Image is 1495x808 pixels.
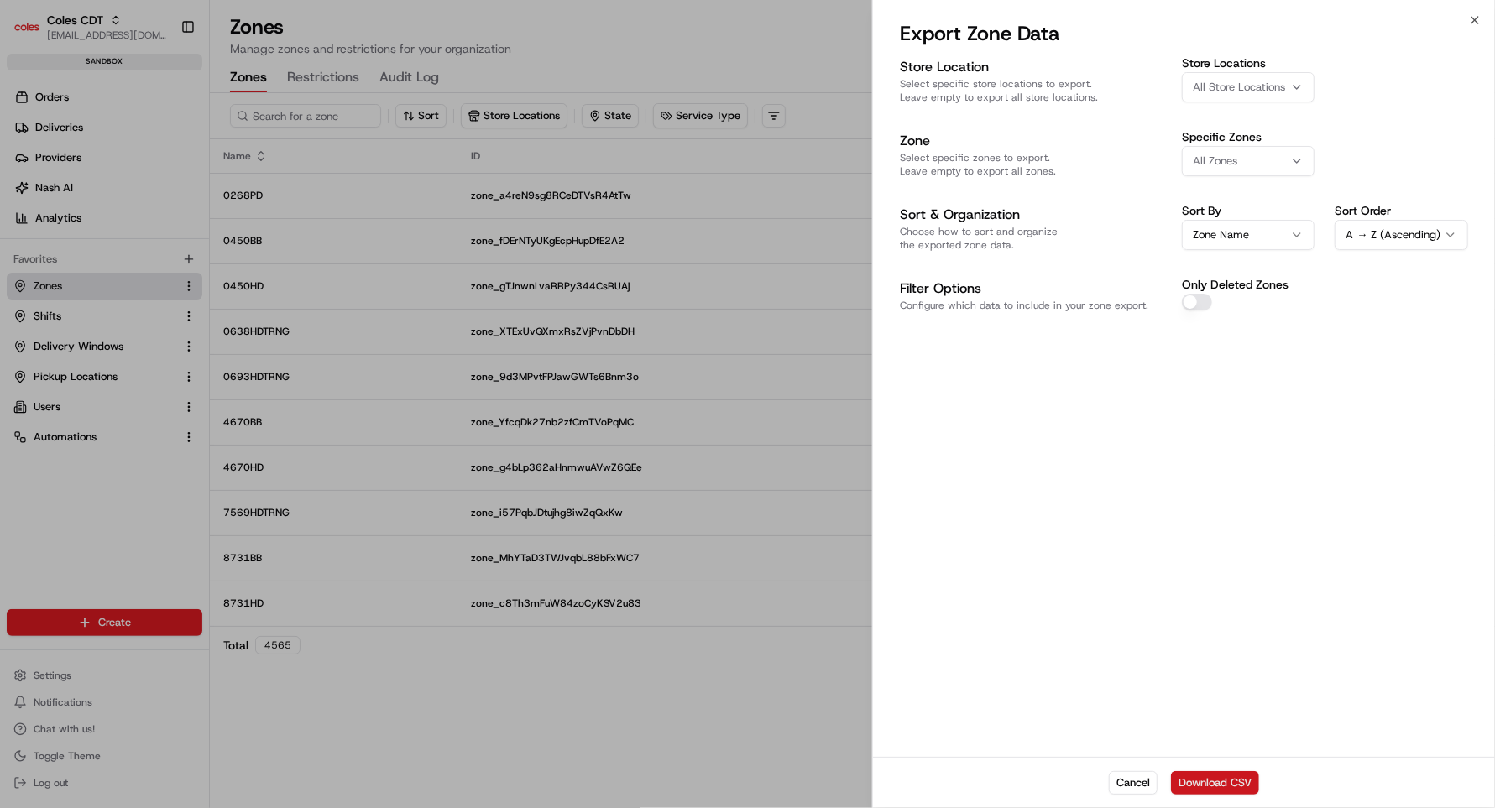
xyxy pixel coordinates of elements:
[1182,131,1315,143] label: Specific Zones
[1171,771,1259,795] button: Download CSV
[57,160,275,177] div: Start new chat
[167,284,203,297] span: Pylon
[17,17,50,50] img: Nash
[159,243,269,260] span: API Documentation
[34,243,128,260] span: Knowledge Base
[57,177,212,190] div: We're available if you need us!
[1182,279,1289,290] label: Only Deleted Zones
[17,160,47,190] img: 1736555255976-a54dd68f-1ca7-489b-9aae-adbdc363a1c4
[285,165,306,185] button: Start new chat
[1109,771,1158,795] button: Cancel
[118,284,203,297] a: Powered byPylon
[1182,146,1315,176] button: All Zones
[1193,80,1285,95] span: All Store Locations
[900,205,1168,225] h3: Sort & Organization
[142,245,155,258] div: 💻
[900,225,1168,252] p: Choose how to sort and organize the exported zone data.
[900,20,1468,47] h2: Export Zone Data
[1193,154,1237,169] span: All Zones
[900,279,1168,299] h3: Filter Options
[900,299,1168,312] p: Configure which data to include in your zone export.
[1182,57,1315,69] label: Store Locations
[17,67,306,94] p: Welcome 👋
[900,57,1168,77] h3: Store Location
[900,151,1168,178] p: Select specific zones to export. Leave empty to export all zones.
[10,237,135,267] a: 📗Knowledge Base
[44,108,277,126] input: Clear
[1335,205,1468,216] label: Sort Order
[17,245,30,258] div: 📗
[1182,72,1315,102] button: All Store Locations
[900,131,1168,151] h3: Zone
[135,237,276,267] a: 💻API Documentation
[900,77,1168,104] p: Select specific store locations to export. Leave empty to export all store locations.
[1182,205,1315,216] label: Sort By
